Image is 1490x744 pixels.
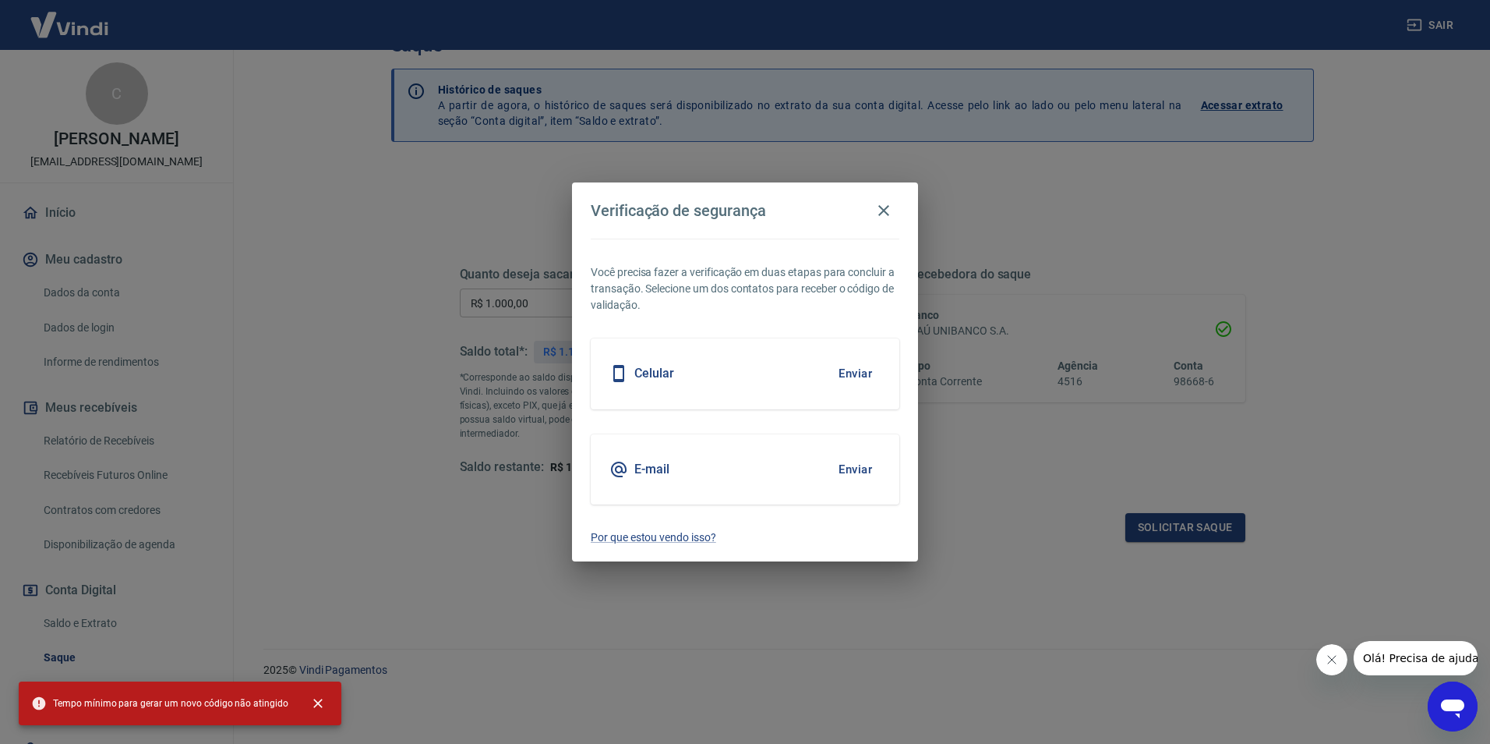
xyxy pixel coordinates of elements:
[31,696,288,711] span: Tempo mínimo para gerar um novo código não atingido
[1316,644,1347,675] iframe: Fechar mensagem
[9,11,131,23] span: Olá! Precisa de ajuda?
[830,453,881,486] button: Enviar
[591,264,899,314] p: Você precisa fazer a verificação em duas etapas para concluir a transação. Selecione um dos conta...
[591,201,766,220] h4: Verificação de segurança
[830,357,881,390] button: Enviar
[1428,682,1478,732] iframe: Botão para abrir a janela de mensagens
[301,686,335,721] button: close
[591,530,899,546] a: Por que estou vendo isso?
[1354,641,1478,675] iframe: Mensagem da empresa
[634,462,669,477] h5: E-mail
[634,366,674,381] h5: Celular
